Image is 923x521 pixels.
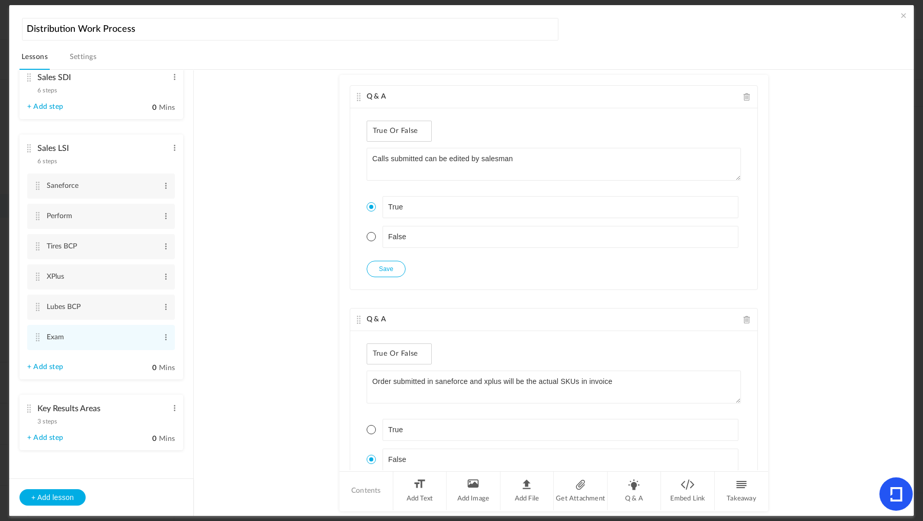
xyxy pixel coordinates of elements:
[554,472,608,510] li: Get Attachment
[37,158,57,164] span: 6 steps
[159,435,175,442] span: Mins
[131,434,157,444] input: Mins
[131,103,157,113] input: Mins
[159,104,175,111] span: Mins
[19,489,86,506] button: + Add lesson
[131,363,157,373] input: Mins
[383,419,738,441] input: Answer choice
[373,127,426,136] span: True or False
[27,363,63,372] a: + Add step
[339,472,393,510] li: Contents
[393,472,447,510] li: Add Text
[383,226,738,248] input: Answer choice
[367,261,406,277] button: Save
[22,18,558,41] input: Course name
[159,364,175,372] span: Mins
[68,50,99,70] a: Settings
[27,103,63,111] a: + Add step
[608,472,661,510] li: Q & A
[373,350,426,358] span: True or False
[367,93,386,100] span: Q & A
[447,472,500,510] li: Add Image
[661,472,715,510] li: Embed Link
[37,87,57,93] span: 6 steps
[500,472,554,510] li: Add File
[19,50,50,70] a: Lessons
[27,434,63,442] a: + Add step
[37,418,57,424] span: 3 steps
[367,316,386,323] span: Q & A
[383,449,738,471] input: Answer choice
[715,472,768,510] li: Takeaway
[383,196,738,218] input: Answer choice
